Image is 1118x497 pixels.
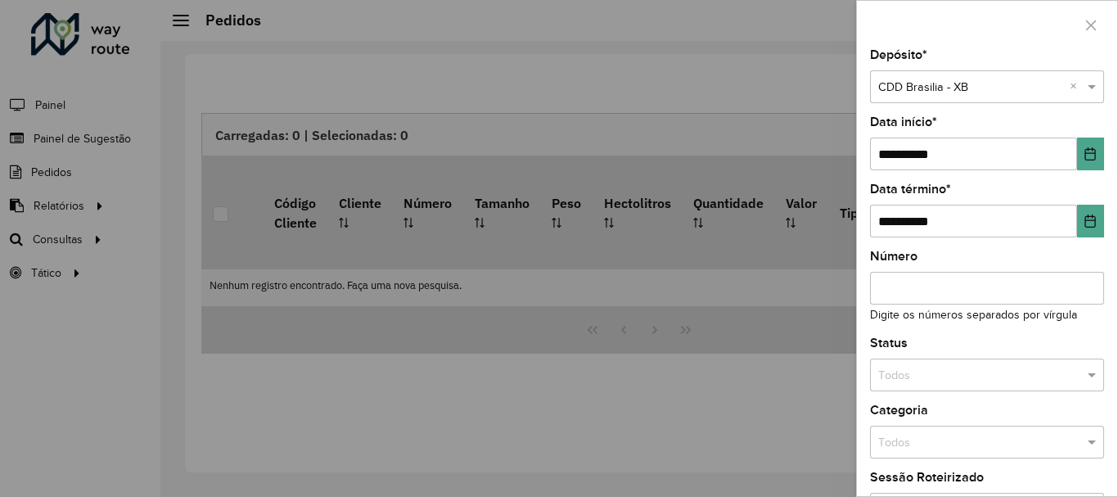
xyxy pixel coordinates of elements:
[870,112,937,132] label: Data início
[870,400,928,420] label: Categoria
[870,179,951,199] label: Data término
[870,333,908,353] label: Status
[870,246,917,266] label: Número
[870,309,1077,321] small: Digite os números separados por vírgula
[1070,79,1084,97] span: Clear all
[1077,138,1104,170] button: Choose Date
[870,468,984,487] label: Sessão Roteirizado
[870,45,927,65] label: Depósito
[1077,205,1104,237] button: Choose Date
